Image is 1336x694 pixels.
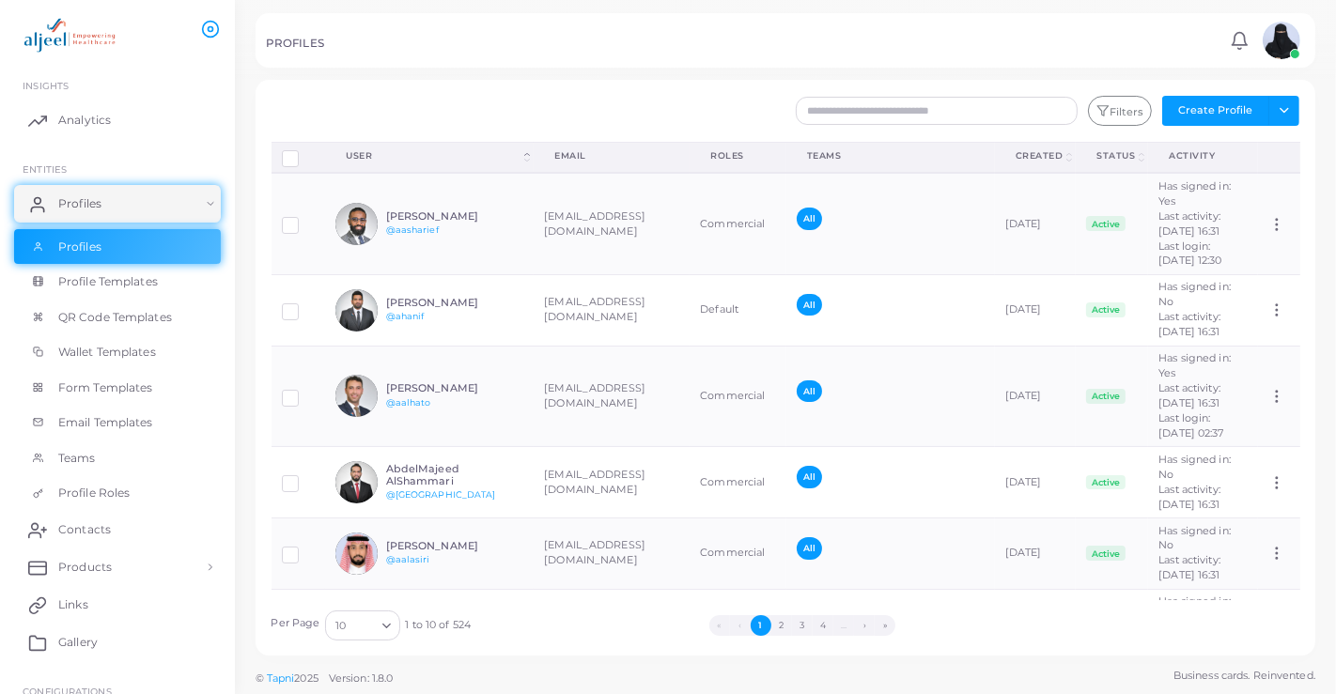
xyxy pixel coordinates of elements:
[797,537,822,559] span: All
[58,559,112,576] span: Products
[690,346,785,447] td: Commercial
[690,518,785,590] td: Commercial
[386,297,524,309] h6: [PERSON_NAME]
[335,203,378,245] img: avatar
[14,624,221,661] a: Gallery
[1158,411,1223,440] span: Last login: [DATE] 02:37
[690,447,785,518] td: Commercial
[58,485,130,501] span: Profile Roles
[751,615,771,636] button: Go to page 1
[797,294,822,316] span: All
[386,210,524,223] h6: [PERSON_NAME]
[14,300,221,335] a: QR Code Templates
[1086,302,1126,317] span: Active
[534,589,690,660] td: [EMAIL_ADDRESS][DOMAIN_NAME]
[14,440,221,476] a: Teams
[348,615,375,636] input: Search for option
[17,18,121,53] img: logo
[1173,668,1315,684] span: Business cards. Reinvented.
[58,273,158,290] span: Profile Templates
[771,615,792,636] button: Go to page 2
[386,554,430,564] a: @aalasiri
[386,224,439,235] a: @aasharief
[554,149,669,162] div: Email
[329,671,394,685] span: Version: 1.8.0
[995,274,1077,346] td: [DATE]
[1169,149,1237,162] div: activity
[690,274,785,346] td: Default
[14,405,221,440] a: Email Templates
[1158,310,1220,338] span: Last activity: [DATE] 16:31
[875,615,895,636] button: Go to last page
[335,616,346,636] span: 10
[272,616,320,631] label: Per Page
[1086,475,1126,490] span: Active
[266,37,324,50] h5: PROFILES
[1158,453,1231,481] span: Has signed in: No
[14,185,221,223] a: Profiles
[386,311,425,321] a: @ahanif
[58,309,172,326] span: QR Code Templates
[386,540,524,552] h6: [PERSON_NAME]
[1162,96,1269,126] button: Create Profile
[272,142,326,173] th: Row-selection
[325,610,400,640] div: Search for option
[854,615,875,636] button: Go to next page
[995,346,1077,447] td: [DATE]
[14,475,221,511] a: Profile Roles
[792,615,813,636] button: Go to page 3
[1158,483,1220,511] span: Last activity: [DATE] 16:31
[14,548,221,586] a: Products
[58,596,88,613] span: Links
[1263,22,1300,59] img: avatar
[58,379,153,396] span: Form Templates
[294,671,318,686] span: 2025
[1258,142,1299,173] th: Action
[1158,553,1220,581] span: Last activity: [DATE] 16:31
[690,173,785,274] td: Commercial
[335,375,378,417] img: avatar
[335,461,378,503] img: avatar
[1257,22,1305,59] a: avatar
[1158,179,1231,208] span: Has signed in: Yes
[386,397,431,408] a: @aalhato
[807,149,974,162] div: Teams
[1158,209,1220,238] span: Last activity: [DATE] 16:31
[58,344,156,361] span: Wallet Templates
[405,618,471,633] span: 1 to 10 of 524
[797,380,822,402] span: All
[386,382,524,394] h6: [PERSON_NAME]
[58,521,111,538] span: Contacts
[1086,389,1126,404] span: Active
[995,173,1077,274] td: [DATE]
[1088,96,1152,126] button: Filters
[14,334,221,370] a: Wallet Templates
[995,518,1077,590] td: [DATE]
[1158,351,1231,379] span: Has signed in: Yes
[690,589,785,660] td: Technical Services
[386,463,524,487] h6: AbdelMajeed AlShammari
[58,112,111,129] span: Analytics
[1158,239,1221,268] span: Last login: [DATE] 12:30
[1158,594,1231,623] span: Has signed in: No
[58,239,101,255] span: Profiles
[14,229,221,265] a: Profiles
[14,511,221,548] a: Contacts
[14,586,221,624] a: Links
[534,274,690,346] td: [EMAIL_ADDRESS][DOMAIN_NAME]
[710,149,765,162] div: Roles
[797,208,822,229] span: All
[14,370,221,406] a: Form Templates
[797,466,822,487] span: All
[58,634,98,651] span: Gallery
[534,173,690,274] td: [EMAIL_ADDRESS][DOMAIN_NAME]
[813,615,833,636] button: Go to page 4
[1158,381,1220,409] span: Last activity: [DATE] 16:31
[534,346,690,447] td: [EMAIL_ADDRESS][DOMAIN_NAME]
[23,80,69,91] span: INSIGHTS
[534,518,690,590] td: [EMAIL_ADDRESS][DOMAIN_NAME]
[1086,546,1126,561] span: Active
[58,450,96,467] span: Teams
[471,615,1134,636] ul: Pagination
